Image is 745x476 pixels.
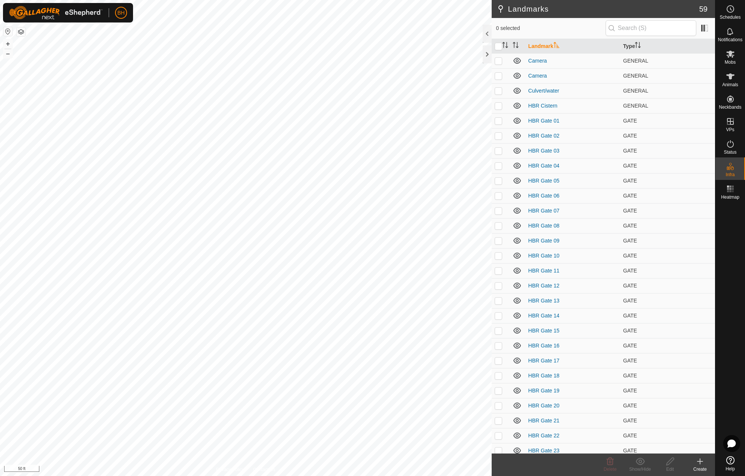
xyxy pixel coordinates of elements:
[606,20,696,36] input: Search (S)
[528,298,559,304] a: HBR Gate 13
[623,118,637,124] span: GATE
[625,466,655,473] div: Show/Hide
[623,148,637,154] span: GATE
[528,253,559,259] a: HBR Gate 10
[715,453,745,474] a: Help
[528,358,559,364] a: HBR Gate 17
[528,388,559,394] a: HBR Gate 19
[502,43,508,49] p-sorticon: Activate to sort
[528,58,547,64] a: Camera
[3,49,12,58] button: –
[528,238,559,244] a: HBR Gate 09
[623,238,637,244] span: GATE
[525,39,620,54] th: Landmark
[623,58,648,64] span: GENERAL
[623,178,637,184] span: GATE
[623,73,648,79] span: GENERAL
[623,403,637,409] span: GATE
[726,172,735,177] span: Infra
[554,43,559,49] p-sorticon: Activate to sort
[3,39,12,48] button: +
[623,103,648,109] span: GENERAL
[528,283,559,289] a: HBR Gate 12
[721,195,739,199] span: Heatmap
[528,178,559,184] a: HBR Gate 05
[528,448,559,454] a: HBR Gate 23
[623,448,637,454] span: GATE
[725,60,736,64] span: Mobs
[623,298,637,304] span: GATE
[16,27,25,36] button: Map Layers
[623,433,637,439] span: GATE
[623,283,637,289] span: GATE
[719,105,741,109] span: Neckbands
[724,150,736,154] span: Status
[623,358,637,364] span: GATE
[718,37,742,42] span: Notifications
[528,418,559,424] a: HBR Gate 21
[528,268,559,274] a: HBR Gate 11
[623,88,648,94] span: GENERAL
[623,388,637,394] span: GATE
[528,433,559,439] a: HBR Gate 22
[216,466,244,473] a: Privacy Policy
[253,466,275,473] a: Contact Us
[528,208,559,214] a: HBR Gate 07
[604,467,617,472] span: Delete
[726,467,735,471] span: Help
[3,27,12,36] button: Reset Map
[623,253,637,259] span: GATE
[528,118,559,124] a: HBR Gate 01
[623,373,637,379] span: GATE
[513,43,519,49] p-sorticon: Activate to sort
[722,82,738,87] span: Animals
[528,223,559,229] a: HBR Gate 08
[623,193,637,199] span: GATE
[720,15,741,19] span: Schedules
[528,73,547,79] a: Camera
[528,88,559,94] a: Culvert/water
[685,466,715,473] div: Create
[655,466,685,473] div: Edit
[623,343,637,349] span: GATE
[528,403,559,409] a: HBR Gate 20
[623,208,637,214] span: GATE
[623,328,637,334] span: GATE
[635,43,641,49] p-sorticon: Activate to sort
[623,223,637,229] span: GATE
[496,24,606,32] span: 0 selected
[117,9,124,17] span: BH
[528,163,559,169] a: HBR Gate 04
[528,193,559,199] a: HBR Gate 06
[699,3,708,15] span: 59
[528,103,558,109] a: HBR Cistern
[528,313,559,319] a: HBR Gate 14
[623,418,637,424] span: GATE
[528,148,559,154] a: HBR Gate 03
[496,4,699,13] h2: Landmarks
[9,6,103,19] img: Gallagher Logo
[726,127,734,132] span: VPs
[623,133,637,139] span: GATE
[528,133,559,139] a: HBR Gate 02
[528,328,559,334] a: HBR Gate 15
[528,373,559,379] a: HBR Gate 18
[620,39,715,54] th: Type
[623,268,637,274] span: GATE
[623,313,637,319] span: GATE
[528,343,559,349] a: HBR Gate 16
[623,163,637,169] span: GATE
